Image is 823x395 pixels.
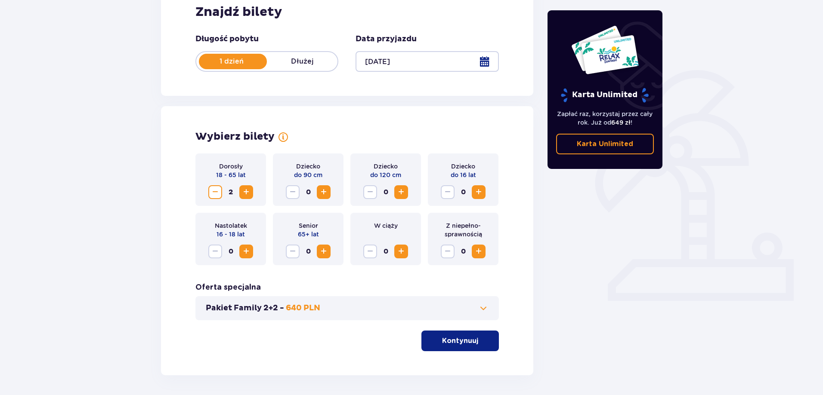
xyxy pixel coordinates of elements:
p: 65+ lat [298,230,319,239]
p: Dziecko [451,162,475,171]
p: do 90 cm [294,171,322,179]
p: do 120 cm [370,171,401,179]
button: Increase [394,185,408,199]
button: Increase [394,245,408,258]
span: 0 [379,185,393,199]
p: Nastolatek [215,221,247,230]
p: 16 - 18 lat [217,230,245,239]
p: Zapłać raz, korzystaj przez cały rok. Już od ! [556,110,654,127]
span: 0 [456,185,470,199]
button: Increase [239,185,253,199]
p: Senior [299,221,318,230]
button: Increase [472,245,486,258]
p: do 16 lat [451,171,476,179]
button: Decrease [363,185,377,199]
button: Decrease [208,245,222,258]
p: 18 - 65 lat [216,171,246,179]
span: 2 [224,185,238,199]
span: 0 [301,185,315,199]
button: Increase [317,245,331,258]
button: Increase [317,185,331,199]
p: Karta Unlimited [577,139,633,149]
span: 0 [379,245,393,258]
span: 0 [456,245,470,258]
p: Wybierz bilety [195,130,275,143]
p: Z niepełno­sprawnością [435,221,492,239]
a: Karta Unlimited [556,134,654,154]
button: Decrease [441,185,455,199]
p: 1 dzień [196,57,267,66]
span: 0 [301,245,315,258]
p: Pakiet Family 2+2 - [206,303,284,313]
button: Decrease [208,185,222,199]
p: Dorosły [219,162,243,171]
p: Długość pobytu [195,34,259,44]
span: 649 zł [611,119,631,126]
button: Decrease [286,245,300,258]
p: 640 PLN [286,303,320,313]
p: Oferta specjalna [195,282,261,293]
p: Kontynuuj [442,336,478,346]
button: Pakiet Family 2+2 -640 PLN [206,303,489,313]
button: Increase [472,185,486,199]
p: Dłużej [267,57,337,66]
button: Kontynuuj [421,331,499,351]
p: Dziecko [374,162,398,171]
p: W ciąży [374,221,398,230]
span: 0 [224,245,238,258]
button: Increase [239,245,253,258]
p: Dziecko [296,162,320,171]
p: Karta Unlimited [560,88,650,103]
p: Data przyjazdu [356,34,417,44]
button: Decrease [286,185,300,199]
button: Decrease [441,245,455,258]
button: Decrease [363,245,377,258]
h2: Znajdź bilety [195,4,499,20]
